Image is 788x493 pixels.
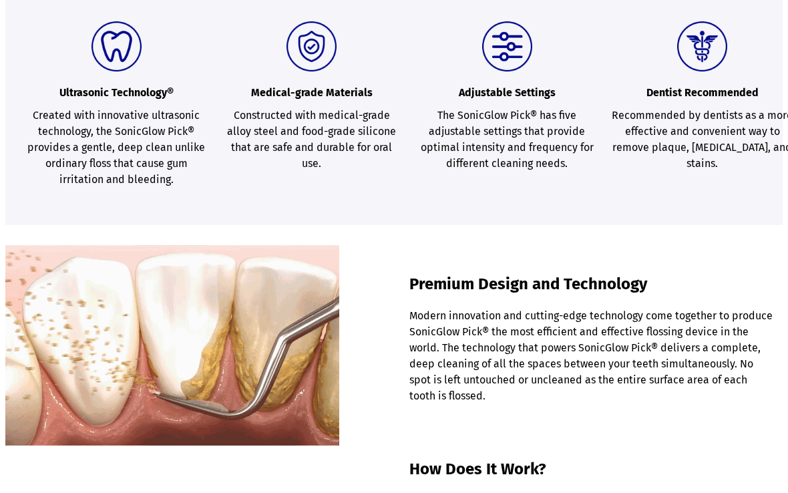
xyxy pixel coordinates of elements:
[409,459,773,493] h1: How Does It Work?
[416,21,598,172] div: The SonicGlow Pick® has five adjustable settings that provide optimal intensity and frequency for...
[25,21,208,188] div: Created with innovative ultrasonic technology, the SonicGlow Pick® provides a gentle, deep clean ...
[5,245,339,446] img: product
[409,274,773,308] h1: Premium Design and Technology
[416,21,598,108] b: Adjustable Settings
[25,21,208,108] b: Ultrasonic Technology®
[221,21,403,108] b: Medical-grade Materials
[409,308,773,418] p: Modern innovation and cutting-edge technology come together to produce SonicGlow Pick® the most e...
[221,21,403,172] div: Constructed with medical-grade alloy steel and food-grade silicone that are safe and durable for ...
